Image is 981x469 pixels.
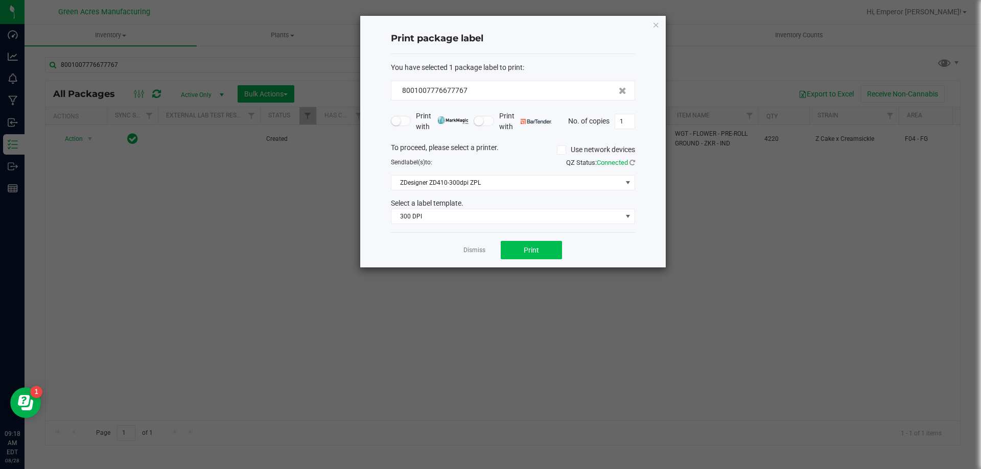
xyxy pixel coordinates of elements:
[568,116,610,125] span: No. of copies
[391,209,622,224] span: 300 DPI
[463,246,485,255] a: Dismiss
[391,62,635,73] div: :
[597,159,628,166] span: Connected
[391,176,622,190] span: ZDesigner ZD410-300dpi ZPL
[391,32,635,45] h4: Print package label
[416,111,469,132] span: Print with
[30,386,42,398] iframe: Resource center unread badge
[383,142,643,158] div: To proceed, please select a printer.
[557,144,635,155] label: Use network devices
[10,387,41,418] iframe: Resource center
[524,246,539,254] span: Print
[383,198,643,209] div: Select a label template.
[391,63,523,71] span: You have selected 1 package label to print
[521,119,552,124] img: bartender.png
[499,111,552,132] span: Print with
[402,86,468,94] span: 8001007776677767
[501,241,562,259] button: Print
[437,116,469,124] img: mark_magic_cybra.png
[566,159,635,166] span: QZ Status:
[405,159,425,166] span: label(s)
[391,159,432,166] span: Send to:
